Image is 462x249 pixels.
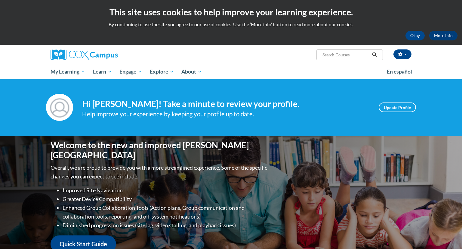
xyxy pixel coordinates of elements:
li: Enhanced Group Collaboration Tools (Action plans, Group communication and collaboration tools, re... [63,203,269,221]
a: Engage [115,65,146,79]
input: Search Courses [322,51,370,58]
li: Greater Device Compatibility [63,195,269,203]
h4: Hi [PERSON_NAME]! Take a minute to review your profile. [82,99,370,109]
a: More Info [429,31,457,40]
a: Cox Campus [51,49,165,60]
button: Account Settings [393,49,411,59]
img: Cox Campus [51,49,118,60]
li: Improved Site Navigation [63,186,269,195]
li: Diminished progression issues (site lag, video stalling, and playback issues) [63,221,269,230]
span: Engage [119,68,142,75]
span: About [181,68,202,75]
iframe: Button to launch messaging window [438,225,457,244]
span: En español [387,68,412,75]
p: By continuing to use the site you agree to our use of cookies. Use the ‘More info’ button to read... [5,21,457,28]
h2: This site uses cookies to help improve your learning experience. [5,6,457,18]
span: My Learning [51,68,85,75]
a: Explore [146,65,178,79]
div: Help improve your experience by keeping your profile up to date. [82,109,370,119]
img: Profile Image [46,94,73,121]
a: Update Profile [379,102,416,112]
button: Okay [405,31,425,40]
a: My Learning [47,65,89,79]
a: En español [383,65,416,78]
p: Overall, we are proud to provide you with a more streamlined experience. Some of the specific cha... [51,163,269,181]
span: Learn [93,68,112,75]
h1: Welcome to the new and improved [PERSON_NAME][GEOGRAPHIC_DATA] [51,140,269,160]
div: Main menu [42,65,420,79]
a: Learn [89,65,116,79]
a: About [178,65,206,79]
button: Search [370,51,379,58]
span: Explore [150,68,174,75]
